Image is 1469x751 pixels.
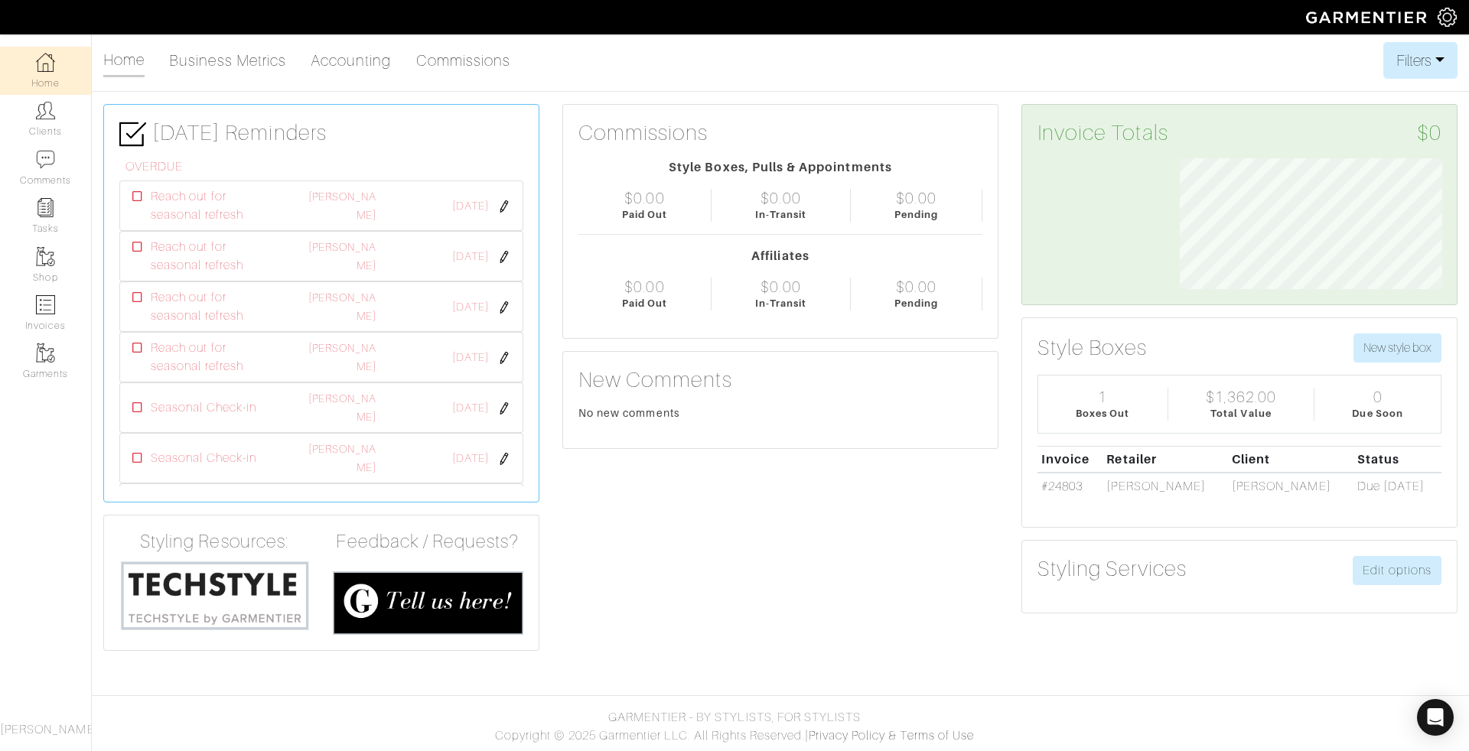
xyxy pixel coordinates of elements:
[308,190,377,221] a: [PERSON_NAME]
[151,187,276,224] span: Reach out for seasonal refresh
[1298,4,1438,31] img: garmentier-logo-header-white-b43fb05a5012e4ada735d5af1a66efaba907eab6374d6393d1fbf88cb4ef424d.png
[498,352,510,364] img: pen-cf24a1663064a2ec1b9c1bd2387e9de7a2fa800b781884d57f21acf72779bad2.png
[498,200,510,213] img: pen-cf24a1663064a2ec1b9c1bd2387e9de7a2fa800b781884d57f21acf72779bad2.png
[119,120,523,148] h3: [DATE] Reminders
[151,238,276,275] span: Reach out for seasonal refresh
[578,158,982,177] div: Style Boxes, Pulls & Appointments
[761,278,800,296] div: $0.00
[1210,406,1272,421] div: Total Value
[151,398,256,417] span: Seasonal Check-in
[416,45,511,76] a: Commissions
[1383,42,1458,79] button: Filters
[452,198,489,215] span: [DATE]
[495,729,805,743] span: Copyright © 2025 Garmentier LLC. All Rights Reserved.
[169,45,286,76] a: Business Metrics
[452,249,489,265] span: [DATE]
[1373,388,1383,406] div: 0
[498,251,510,263] img: pen-cf24a1663064a2ec1b9c1bd2387e9de7a2fa800b781884d57f21acf72779bad2.png
[498,301,510,314] img: pen-cf24a1663064a2ec1b9c1bd2387e9de7a2fa800b781884d57f21acf72779bad2.png
[308,241,377,271] a: [PERSON_NAME]
[896,189,936,207] div: $0.00
[809,729,974,743] a: Privacy Policy & Terms of Use
[761,189,800,207] div: $0.00
[1103,473,1229,499] td: [PERSON_NAME]
[1417,120,1441,146] span: $0
[1353,473,1441,499] td: Due [DATE]
[578,120,708,146] h3: Commissions
[1438,8,1457,27] img: gear-icon-white-bd11855cb880d31180b6d7d6211b90ccbf57a29d726f0c71d8c61bd08dd39cc2.png
[36,295,55,314] img: orders-icon-0abe47150d42831381b5fb84f609e132dff9fe21cb692f30cb5eec754e2cba89.png
[1228,446,1353,473] th: Client
[498,453,510,465] img: pen-cf24a1663064a2ec1b9c1bd2387e9de7a2fa800b781884d57f21acf72779bad2.png
[119,121,146,148] img: check-box-icon-36a4915ff3ba2bd8f6e4f29bc755bb66becd62c870f447fc0dd1365fcfddab58.png
[1353,333,1441,362] button: New style box
[151,288,276,325] span: Reach out for seasonal refresh
[125,160,523,174] h6: OVERDUE
[36,101,55,120] img: clients-icon-6bae9207a08558b7cb47a8932f037763ab4055f8c8b6bfacd5dc20c3e0201464.png
[308,342,377,372] a: [PERSON_NAME]
[1206,388,1276,406] div: $1,362.00
[1353,556,1441,585] a: Edit options
[1037,120,1441,146] h3: Invoice Totals
[333,531,523,553] h4: Feedback / Requests?
[452,450,489,467] span: [DATE]
[1041,480,1083,493] a: #24803
[1037,446,1103,473] th: Invoice
[1098,388,1107,406] div: 1
[578,247,982,265] div: Affiliates
[119,559,310,632] img: techstyle-93310999766a10050dc78ceb7f971a75838126fd19372ce40ba20cdf6a89b94b.png
[622,207,667,222] div: Paid Out
[452,400,489,417] span: [DATE]
[755,207,807,222] div: In-Transit
[755,296,807,310] div: In-Transit
[1037,335,1148,361] h3: Style Boxes
[498,402,510,415] img: pen-cf24a1663064a2ec1b9c1bd2387e9de7a2fa800b781884d57f21acf72779bad2.png
[36,53,55,72] img: dashboard-icon-dbcd8f5a0b271acd01030246c82b418ddd0df26cd7fceb0bd07c9910d44c42f6.png
[1352,406,1402,421] div: Due Soon
[624,189,664,207] div: $0.00
[333,571,523,635] img: feedback_requests-3821251ac2bd56c73c230f3229a5b25d6eb027adea667894f41107c140538ee0.png
[308,291,377,322] a: [PERSON_NAME]
[103,44,145,77] a: Home
[36,150,55,169] img: comment-icon-a0a6a9ef722e966f86d9cbdc48e553b5cf19dbc54f86b18d962a5391bc8f6eb6.png
[36,343,55,362] img: garments-icon-b7da505a4dc4fd61783c78ac3ca0ef83fa9d6f193b1c9dc38574b1d14d53ca28.png
[1417,699,1454,736] div: Open Intercom Messenger
[578,367,982,393] h3: New Comments
[578,405,982,421] div: No new comments
[1228,473,1353,499] td: [PERSON_NAME]
[1037,556,1187,582] h3: Styling Services
[1076,406,1129,421] div: Boxes Out
[624,278,664,296] div: $0.00
[894,207,938,222] div: Pending
[308,443,377,473] a: [PERSON_NAME]
[36,247,55,266] img: garments-icon-b7da505a4dc4fd61783c78ac3ca0ef83fa9d6f193b1c9dc38574b1d14d53ca28.png
[896,278,936,296] div: $0.00
[151,339,276,375] span: Reach out for seasonal refresh
[452,299,489,316] span: [DATE]
[894,296,938,310] div: Pending
[1353,446,1441,473] th: Status
[36,198,55,217] img: reminder-icon-8004d30b9f0a5d33ae49ab947aed9ed385cf756f9e5892f1edd6e32f2345188e.png
[622,296,667,310] div: Paid Out
[311,45,392,76] a: Accounting
[119,531,310,553] h4: Styling Resources:
[452,349,489,366] span: [DATE]
[151,449,256,467] span: Seasonal Check-in
[1103,446,1229,473] th: Retailer
[308,392,377,423] a: [PERSON_NAME]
